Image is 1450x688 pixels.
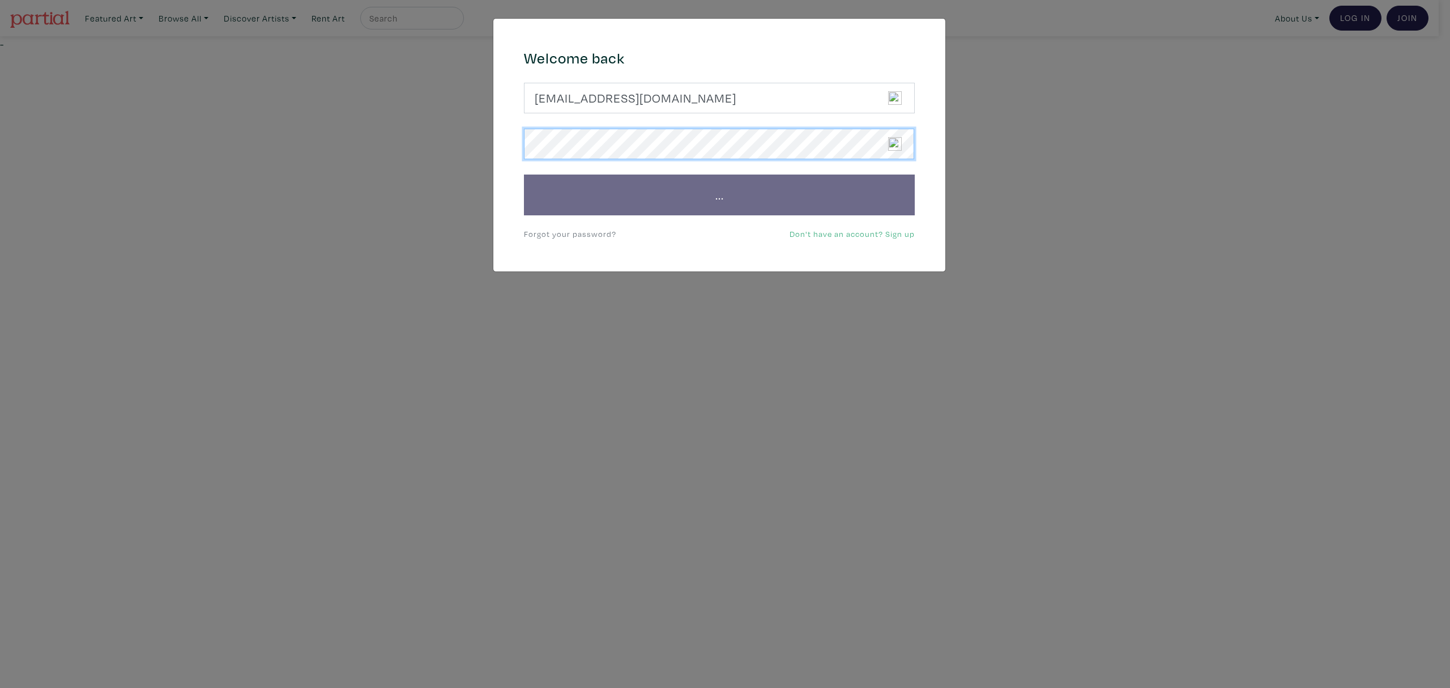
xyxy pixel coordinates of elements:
input: Your email [524,83,915,113]
img: npw-badge-icon-locked.svg [888,137,902,151]
a: Don't have an account? Sign up [790,228,915,239]
button: ... [524,175,915,215]
a: Forgot your password? [524,228,616,239]
h4: Welcome back [524,49,915,67]
img: npw-badge-icon-locked.svg [888,91,902,105]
